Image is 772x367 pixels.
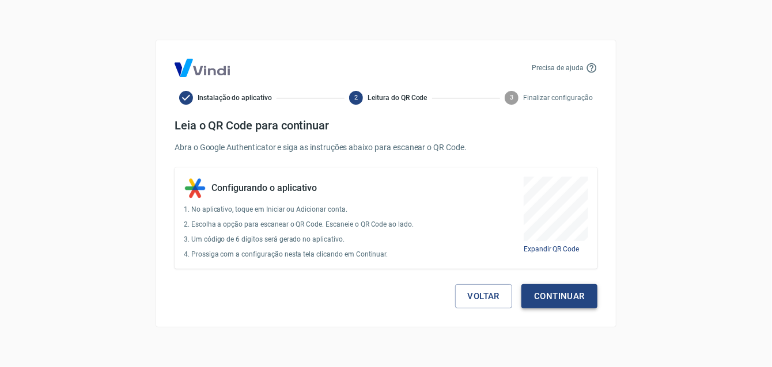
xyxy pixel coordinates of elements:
text: 3 [510,94,513,102]
button: Expandir QR Code [524,244,579,254]
h5: Configurando o aplicativo [211,182,317,194]
span: Leitura do QR Code [368,93,427,103]
button: Continuar [521,284,597,308]
p: 1. No aplicativo, toque em Iniciar ou Adicionar conta. [184,204,414,215]
span: Expandir QR Code [524,245,579,253]
h4: Leia o QR Code para continuar [175,118,597,132]
p: Precisa de ajuda [532,63,584,73]
p: 3. Um código de 6 dígitos será gerado no aplicativo. [184,234,414,244]
span: Instalação do aplicativo [198,93,272,103]
span: Finalizar configuração [523,93,593,103]
img: Authenticator [184,177,207,200]
p: 2. Escolha a opção para escanear o QR Code. Escaneie o QR Code ao lado. [184,219,414,230]
button: Voltar [455,284,513,308]
text: 2 [354,94,358,102]
img: Logo Vind [175,59,230,77]
p: Abra o Google Authenticator e siga as instruções abaixo para escanear o QR Code. [175,142,597,154]
p: 4. Prossiga com a configuração nesta tela clicando em Continuar. [184,249,414,259]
